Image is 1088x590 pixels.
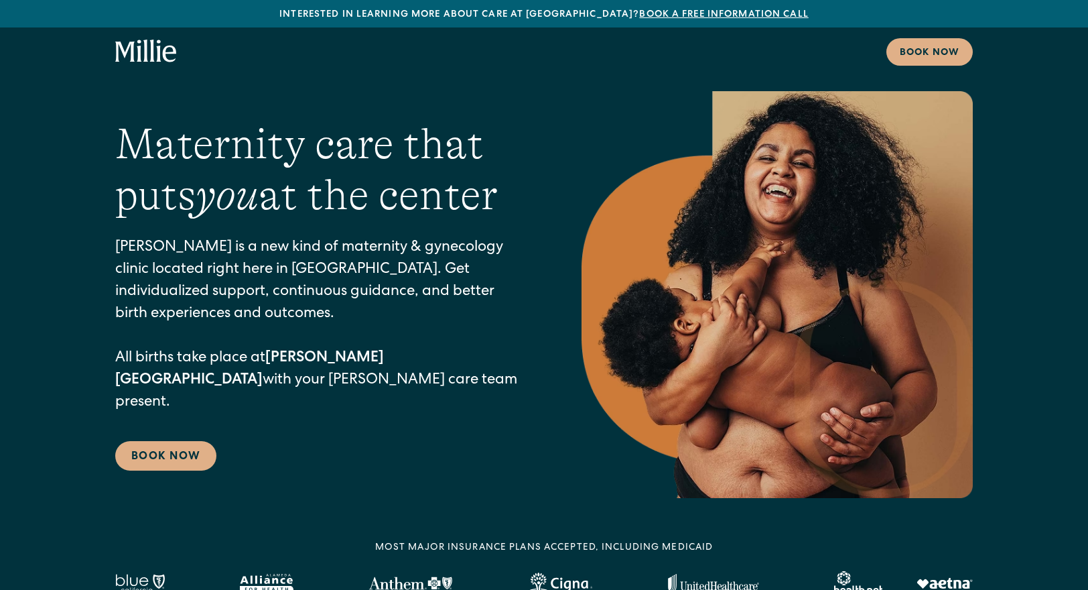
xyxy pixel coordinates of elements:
[375,541,713,555] div: MOST MAJOR INSURANCE PLANS ACCEPTED, INCLUDING MEDICAID
[115,119,528,222] h1: Maternity care that puts at the center
[368,577,452,590] img: Anthem Logo
[115,441,216,471] a: Book Now
[115,237,528,414] p: [PERSON_NAME] is a new kind of maternity & gynecology clinic located right here in [GEOGRAPHIC_DA...
[582,91,973,498] img: Smiling mother with her baby in arms, celebrating body positivity and the nurturing bond of postp...
[639,10,808,19] a: Book a free information call
[900,46,959,60] div: Book now
[196,171,259,219] em: you
[886,38,973,66] a: Book now
[916,578,973,589] img: Aetna logo
[115,40,177,64] a: home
